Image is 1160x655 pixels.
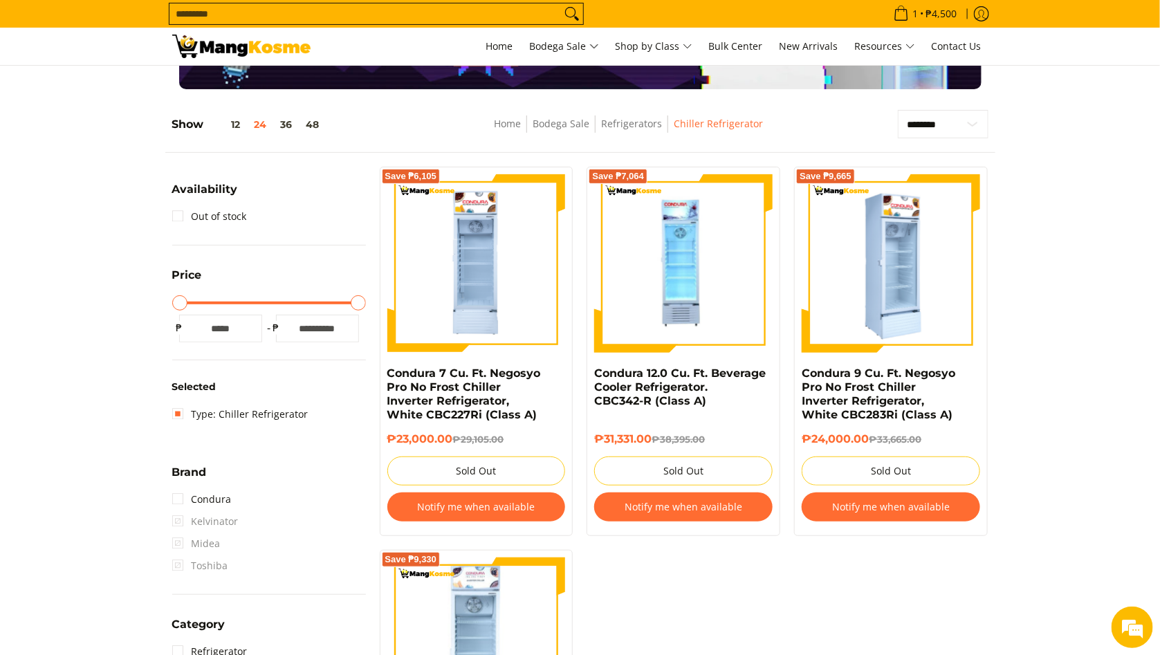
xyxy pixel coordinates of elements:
a: Bodega Sale [533,117,589,130]
span: Save ₱7,064 [592,172,644,181]
a: Out of stock [172,205,247,228]
summary: Open [172,184,238,205]
a: Shop by Class [609,28,699,65]
span: Home [486,39,513,53]
a: Home [479,28,520,65]
a: Contact Us [925,28,988,65]
h6: Selected [172,381,366,394]
del: ₱33,665.00 [869,434,921,445]
img: Condura 7 Cu. Ft. Negosyo Pro No Frost Chiller Inverter Refrigerator, White CBC227Ri (Class A) [387,174,566,353]
span: Save ₱9,665 [800,172,851,181]
a: Refrigerators [601,117,662,130]
button: 36 [274,119,300,130]
a: Type: Chiller Refrigerator [172,403,309,425]
button: Notify me when available [594,492,773,522]
button: Sold Out [802,456,980,486]
button: Search [561,3,583,24]
span: ₱ [172,321,186,335]
h6: ₱31,331.00 [594,432,773,446]
span: ₱ [269,321,283,335]
a: Condura [172,488,232,510]
span: Save ₱9,330 [385,555,437,564]
span: • [890,6,961,21]
span: Category [172,619,225,630]
button: 48 [300,119,326,130]
span: 1 [911,9,921,19]
summary: Open [172,467,207,488]
h6: ₱23,000.00 [387,432,566,446]
img: Condura 9 Cu. Ft. Negosyo Pro No Frost Chiller Inverter Refrigerator, White CBC283Ri (Class A) - 0 [802,174,980,353]
span: Toshiba [172,555,228,577]
span: ₱4,500 [924,9,959,19]
button: Notify me when available [802,492,980,522]
del: ₱38,395.00 [652,434,705,445]
button: Notify me when available [387,492,566,522]
button: Sold Out [594,456,773,486]
h6: ₱24,000.00 [802,432,980,446]
img: Bodega Sale Refrigerator l Mang Kosme: Home Appliances Warehouse Sale Chiller Refrigerator [172,35,311,58]
span: Price [172,270,202,281]
summary: Open [172,619,225,640]
span: Chiller Refrigerator [674,116,763,133]
span: Shop by Class [616,38,692,55]
a: New Arrivals [773,28,845,65]
a: Resources [848,28,922,65]
nav: Main Menu [324,28,988,65]
button: 24 [248,119,274,130]
span: Save ₱6,105 [385,172,437,181]
span: Resources [855,38,915,55]
span: Brand [172,467,207,478]
button: 12 [204,119,248,130]
a: Condura 7 Cu. Ft. Negosyo Pro No Frost Chiller Inverter Refrigerator, White CBC227Ri (Class A) [387,367,541,421]
summary: Open [172,270,202,291]
span: Contact Us [932,39,982,53]
span: Kelvinator [172,510,239,533]
span: Midea [172,533,221,555]
a: Bulk Center [702,28,770,65]
a: Home [494,117,521,130]
a: Condura 12.0 Cu. Ft. Beverage Cooler Refrigerator. CBC342-R (Class A) [594,367,766,407]
a: Bodega Sale [523,28,606,65]
h5: Show [172,118,326,131]
span: Availability [172,184,238,195]
span: Bulk Center [709,39,763,53]
a: Condura 9 Cu. Ft. Negosyo Pro No Frost Chiller Inverter Refrigerator, White CBC283Ri (Class A) [802,367,955,421]
span: Bodega Sale [530,38,599,55]
span: New Arrivals [780,39,838,53]
button: Sold Out [387,456,566,486]
del: ₱29,105.00 [453,434,504,445]
nav: Breadcrumbs [405,116,852,147]
img: Condura 12.0 Cu. Ft. Beverage Cooler Refrigerator. CBC342-R (Class A) [594,174,773,353]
